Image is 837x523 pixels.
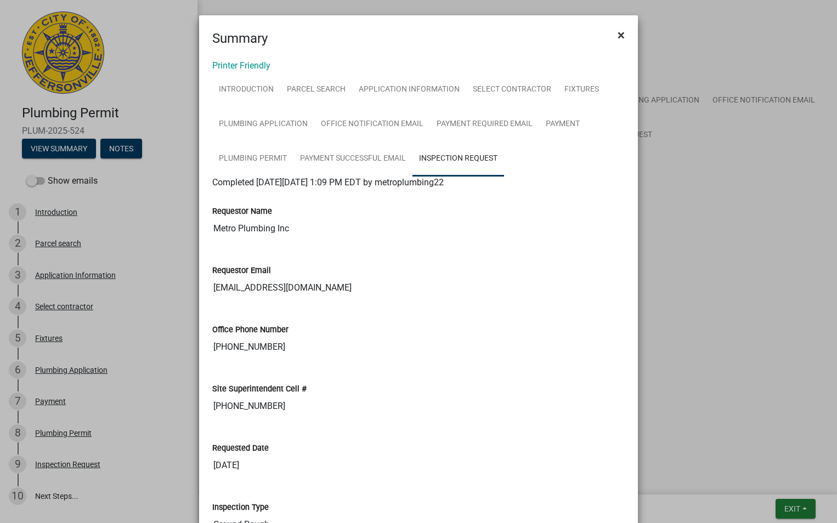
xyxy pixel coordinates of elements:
[293,141,412,177] a: Payment Successful Email
[212,177,444,187] span: Completed [DATE][DATE] 1:09 PM EDT by metroplumbing22
[212,60,270,71] a: Printer Friendly
[212,141,293,177] a: Plumbing Permit
[539,107,586,142] a: Payment
[280,72,352,107] a: Parcel search
[212,29,268,48] h4: Summary
[212,326,289,334] label: Office Phone Number
[352,72,466,107] a: Application Information
[212,208,272,215] label: Requestor Name
[212,385,307,393] label: Site Superintendent Cell #
[412,141,504,177] a: Inspection Request
[466,72,558,107] a: Select contractor
[558,72,606,107] a: Fixtures
[212,72,280,107] a: Introduction
[212,504,269,511] label: Inspection Type
[212,107,314,142] a: Plumbing Application
[314,107,430,142] a: Office Notification Email
[212,445,269,452] label: Requested Date
[430,107,539,142] a: Payment Required Email
[212,267,271,275] label: Requestor Email
[609,20,634,50] button: Close
[618,27,625,43] span: ×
